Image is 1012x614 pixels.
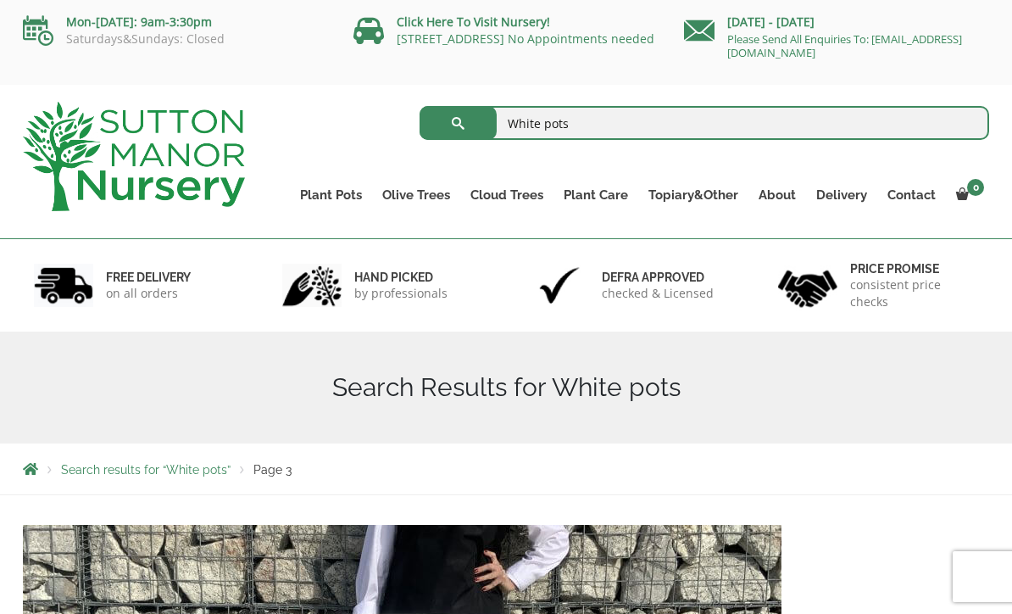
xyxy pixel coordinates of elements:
a: About [748,183,806,207]
p: consistent price checks [850,276,979,310]
a: Plant Pots [290,183,372,207]
img: 2.jpg [282,264,342,307]
a: Olive Trees [372,183,460,207]
a: Plant Care [553,183,638,207]
a: Cloud Trees [460,183,553,207]
a: Contact [877,183,946,207]
a: 0 [946,183,989,207]
h6: Price promise [850,261,979,276]
span: 0 [967,179,984,196]
h6: hand picked [354,270,448,285]
p: checked & Licensed [602,285,714,302]
p: Saturdays&Sundays: Closed [23,32,328,46]
a: Click Here To Visit Nursery! [397,14,550,30]
a: Topiary&Other [638,183,748,207]
nav: Breadcrumbs [23,462,989,476]
h1: Search Results for White pots [23,372,989,403]
a: Please Send All Enquiries To: [EMAIL_ADDRESS][DOMAIN_NAME] [727,31,962,60]
h6: Defra approved [602,270,714,285]
p: [DATE] - [DATE] [684,12,989,32]
p: on all orders [106,285,191,302]
img: logo [23,102,245,211]
a: Delivery [806,183,877,207]
img: 1.jpg [34,264,93,307]
p: Mon-[DATE]: 9am-3:30pm [23,12,328,32]
h6: FREE DELIVERY [106,270,191,285]
img: 3.jpg [530,264,589,307]
input: Search... [420,106,990,140]
span: Page 3 [253,463,292,477]
img: 4.jpg [778,260,837,311]
a: [STREET_ADDRESS] No Appointments needed [397,31,654,47]
a: Search results for “White pots” [61,463,231,477]
p: by professionals [354,285,448,302]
